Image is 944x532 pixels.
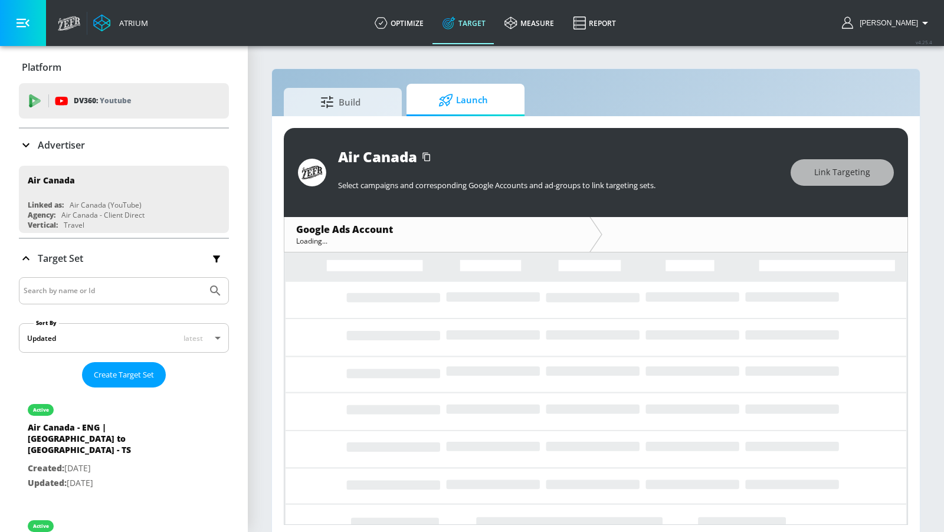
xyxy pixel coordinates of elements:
[28,477,67,488] span: Updated:
[24,283,202,298] input: Search by name or Id
[19,166,229,233] div: Air CanadaLinked as:Air Canada (YouTube)Agency:Air Canada - Client DirectVertical:Travel
[82,362,166,387] button: Create Target Set
[28,210,55,220] div: Agency:
[64,220,84,230] div: Travel
[855,19,918,27] span: login as: anthony.tran@zefr.com
[28,175,75,186] div: Air Canada
[284,217,589,252] div: Google Ads AccountLoading...
[296,236,578,246] div: Loading...
[842,16,932,30] button: [PERSON_NAME]
[19,51,229,84] div: Platform
[433,2,495,44] a: Target
[563,2,625,44] a: Report
[28,461,193,476] p: [DATE]
[19,129,229,162] div: Advertiser
[916,39,932,45] span: v 4.25.4
[495,2,563,44] a: measure
[33,523,49,529] div: active
[61,210,145,220] div: Air Canada - Client Direct
[19,83,229,119] div: DV360: Youtube
[34,319,59,327] label: Sort By
[70,200,142,210] div: Air Canada (YouTube)
[365,2,433,44] a: optimize
[418,86,508,114] span: Launch
[22,61,61,74] p: Platform
[338,180,779,191] p: Select campaigns and corresponding Google Accounts and ad-groups to link targeting sets.
[114,18,148,28] div: Atrium
[338,147,417,166] div: Air Canada
[100,94,131,107] p: Youtube
[33,407,49,413] div: active
[28,422,193,461] div: Air Canada - ENG | [GEOGRAPHIC_DATA] to [GEOGRAPHIC_DATA] - TS
[93,14,148,32] a: Atrium
[19,392,229,499] div: activeAir Canada - ENG | [GEOGRAPHIC_DATA] to [GEOGRAPHIC_DATA] - TSCreated:[DATE]Updated:[DATE]
[28,200,64,210] div: Linked as:
[28,462,64,474] span: Created:
[28,476,193,491] p: [DATE]
[296,223,578,236] div: Google Ads Account
[38,252,83,265] p: Target Set
[74,94,131,107] p: DV360:
[27,333,56,343] div: Updated
[94,368,154,382] span: Create Target Set
[19,239,229,278] div: Target Set
[183,333,203,343] span: latest
[296,88,385,116] span: Build
[28,220,58,230] div: Vertical:
[38,139,85,152] p: Advertiser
